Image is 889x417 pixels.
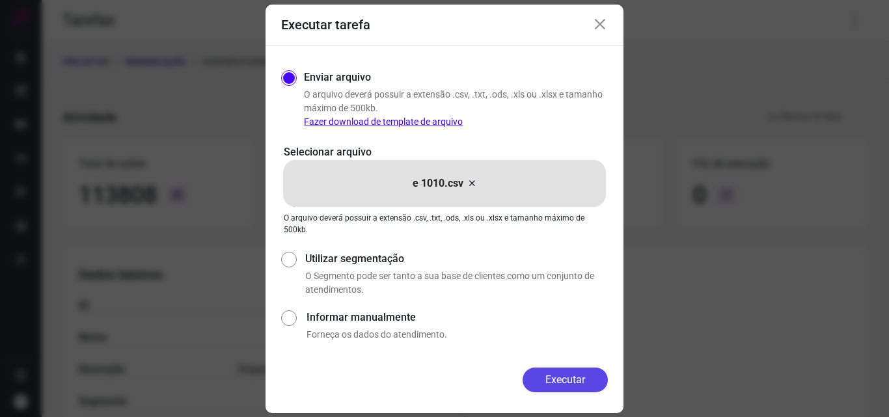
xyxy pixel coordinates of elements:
p: O arquivo deverá possuir a extensão .csv, .txt, .ods, .xls ou .xlsx e tamanho máximo de 500kb. [304,88,608,129]
a: Fazer download de template de arquivo [304,116,463,127]
p: e 1010.csv [413,176,463,191]
label: Enviar arquivo [304,70,371,85]
label: Utilizar segmentação [305,251,608,267]
h3: Executar tarefa [281,17,370,33]
p: Forneça os dados do atendimento. [307,328,608,342]
p: Selecionar arquivo [284,144,605,160]
button: Executar [523,368,608,392]
p: O arquivo deverá possuir a extensão .csv, .txt, .ods, .xls ou .xlsx e tamanho máximo de 500kb. [284,212,605,235]
p: O Segmento pode ser tanto a sua base de clientes como um conjunto de atendimentos. [305,269,608,297]
label: Informar manualmente [307,310,608,325]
